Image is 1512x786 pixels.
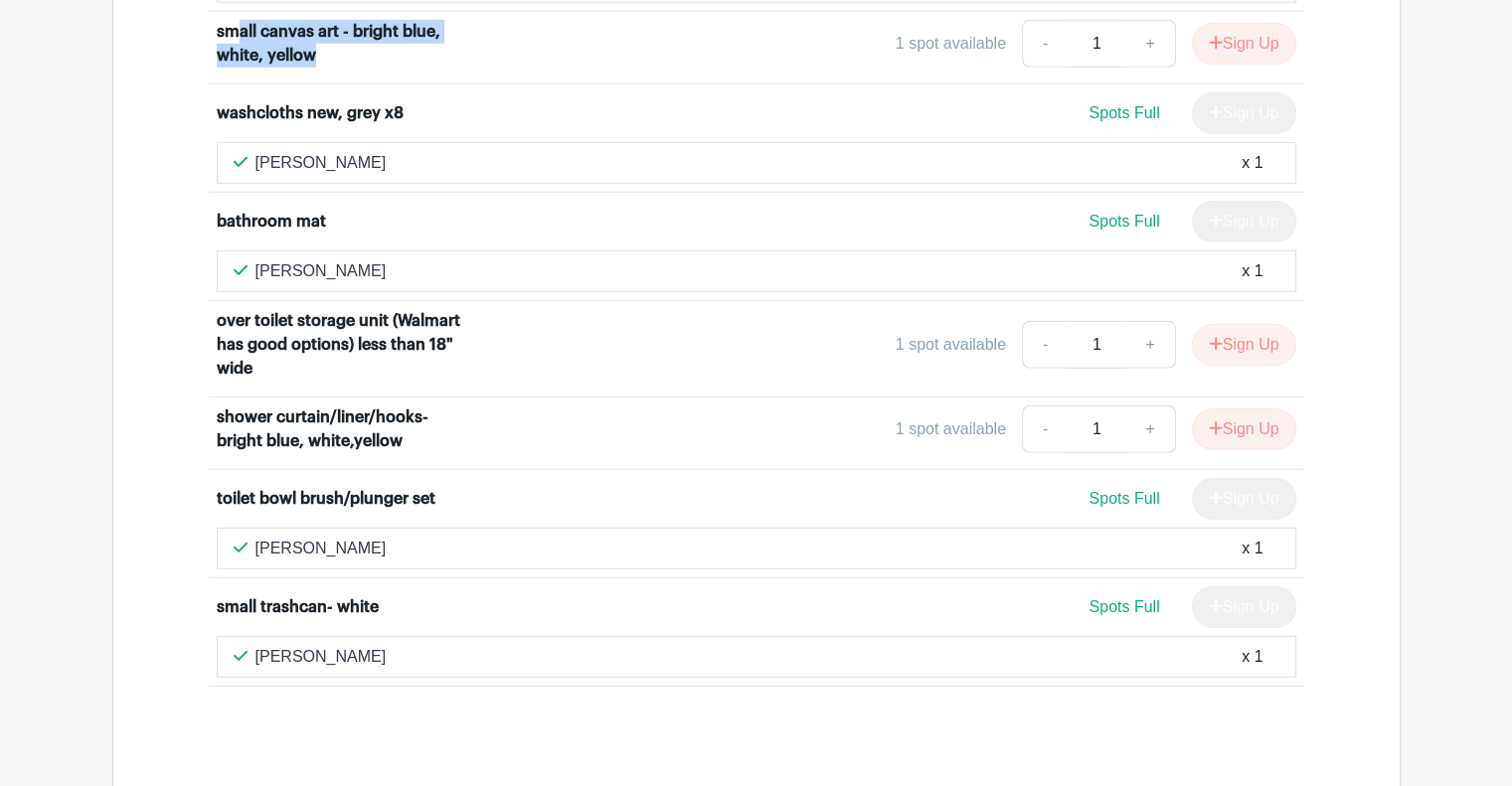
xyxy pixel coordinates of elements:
span: Spots Full [1089,104,1159,121]
div: 1 spot available [896,32,1006,56]
div: over toilet storage unit (Walmart has good options) less than 18" wide [217,309,463,381]
span: Spots Full [1089,213,1159,230]
div: x 1 [1242,151,1262,175]
div: toilet bowl brush/plunger set [217,487,435,511]
a: - [1022,20,1068,68]
a: + [1125,20,1175,68]
div: washcloths new, grey x8 [217,101,404,125]
div: x 1 [1242,537,1262,560]
a: - [1022,405,1068,453]
div: small trashcan- white [217,595,379,619]
button: Sign Up [1192,408,1296,450]
button: Sign Up [1192,324,1296,366]
div: 1 spot available [896,333,1006,357]
div: 1 spot available [896,417,1006,441]
div: x 1 [1242,259,1262,283]
button: Sign Up [1192,23,1296,65]
div: shower curtain/liner/hooks- bright blue, white,yellow [217,405,463,453]
p: [PERSON_NAME] [255,151,387,175]
p: [PERSON_NAME] [255,645,387,669]
p: [PERSON_NAME] [255,259,387,283]
a: + [1125,405,1175,453]
div: bathroom mat [217,210,326,234]
span: Spots Full [1089,490,1159,507]
a: + [1125,321,1175,369]
div: x 1 [1242,645,1262,669]
div: small canvas art - bright blue, white, yellow [217,20,463,68]
span: Spots Full [1089,598,1159,615]
p: [PERSON_NAME] [255,537,387,560]
a: - [1022,321,1068,369]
